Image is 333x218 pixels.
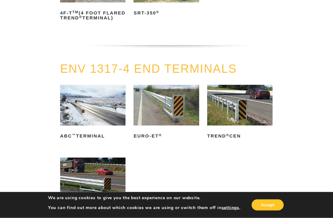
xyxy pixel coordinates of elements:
h2: SRT-350 [134,8,199,18]
sup: ® [156,10,159,14]
sup: ® [159,134,162,137]
h2: Euro-ET [134,131,199,141]
h2: ABC Terminal [60,131,125,141]
sup: TM [72,10,79,14]
a: TREND®CEN DS [60,158,125,214]
sup: ® [79,15,82,19]
button: Accept [252,199,284,211]
h2: 4F-T (4 Foot Flared TREND Terminal) [60,8,125,23]
a: TREND®CEN [207,85,273,141]
a: Euro-ET® [134,85,199,141]
sup: ™ [72,134,76,137]
p: We are using cookies to give you the best experience on our website. [48,195,240,201]
button: settings [222,205,239,211]
p: You can find out more about which cookies we are using or switch them off in . [48,205,240,211]
sup: ® [226,134,229,137]
h2: TREND CEN [207,131,273,141]
a: ABC™Terminal [60,85,125,141]
a: ENV 1317-4 END TERMINALS [60,63,237,76]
